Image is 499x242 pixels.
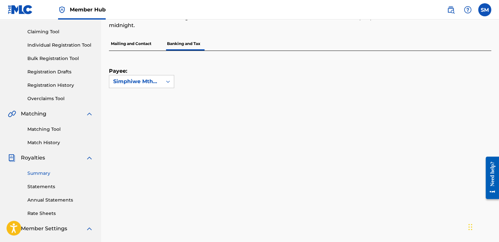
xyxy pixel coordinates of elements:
[27,82,93,89] a: Registration History
[58,6,66,14] img: Top Rightsholder
[109,67,142,75] label: Payee:
[70,6,106,13] span: Member Hub
[27,55,93,62] a: Bulk Registration Tool
[27,126,93,133] a: Matching Tool
[165,37,202,51] p: Banking and Tax
[113,78,158,85] div: Simphiwe Mthimunye
[21,110,46,118] span: Matching
[447,6,455,14] img: search
[27,68,93,75] a: Registration Drafts
[468,217,472,237] div: Drag
[8,154,16,162] img: Royalties
[27,170,93,177] a: Summary
[27,183,93,190] a: Statements
[466,211,499,242] iframe: Chat Widget
[478,3,491,16] div: User Menu
[27,210,93,217] a: Rate Sheets
[21,225,67,233] span: Member Settings
[27,139,93,146] a: Match History
[85,225,93,233] img: expand
[109,37,153,51] p: Mailing and Contact
[27,197,93,204] a: Annual Statements
[21,154,45,162] span: Royalties
[85,110,93,118] img: expand
[444,3,457,16] a: Public Search
[8,5,33,14] img: MLC Logo
[8,110,16,118] img: Matching
[85,154,93,162] img: expand
[27,42,93,49] a: Individual Registration Tool
[461,3,474,16] div: Help
[464,6,472,14] img: help
[481,151,499,204] iframe: Resource Center
[27,28,93,35] a: Claiming Tool
[27,95,93,102] a: Overclaims Tool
